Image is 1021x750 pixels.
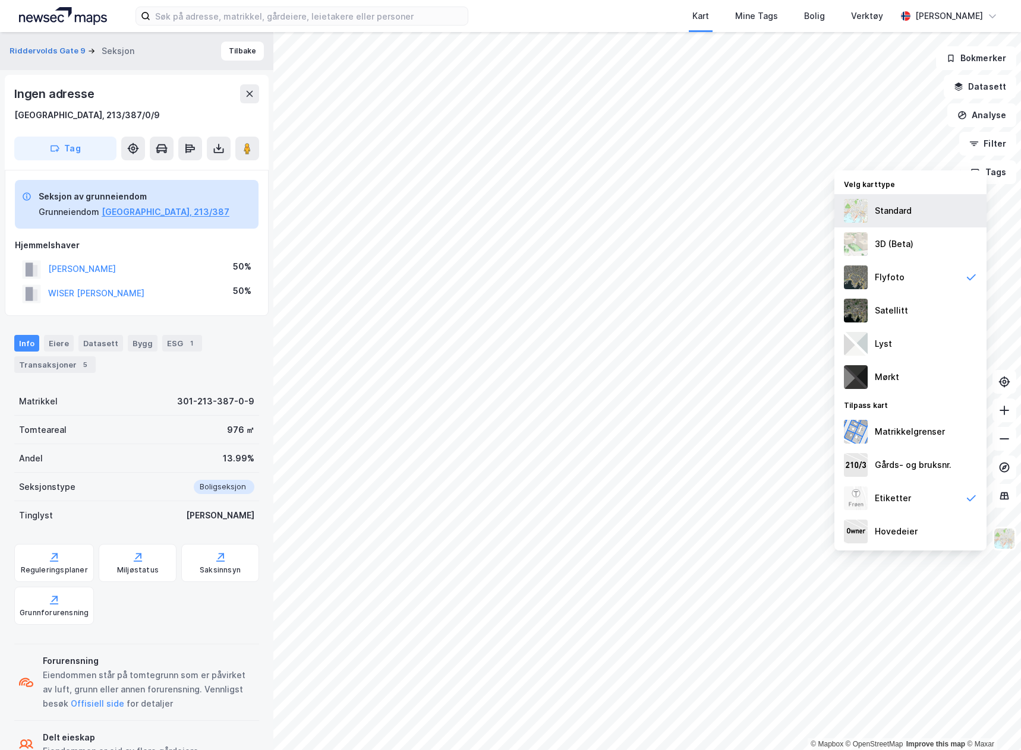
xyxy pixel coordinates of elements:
[875,270,905,284] div: Flyfoto
[39,205,99,219] div: Grunneiendom
[185,337,197,349] div: 1
[906,740,965,748] a: Improve this map
[875,237,913,251] div: 3D (Beta)
[79,359,91,371] div: 5
[233,284,251,298] div: 50%
[947,103,1016,127] button: Analyse
[19,7,107,25] img: logo.a4113a55bc3d86da70a041830d287a7e.svg
[844,199,868,223] img: Z
[20,608,89,618] div: Grunnforurensning
[19,394,58,409] div: Matrikkel
[102,44,134,58] div: Seksjon
[227,423,254,437] div: 976 ㎡
[43,668,254,711] div: Eiendommen står på tomtegrunn som er påvirket av luft, grunn eller annen forurensning. Vennligst ...
[844,520,868,543] img: majorOwner.b5e170eddb5c04bfeeff.jpeg
[19,423,67,437] div: Tomteareal
[150,7,468,25] input: Søk på adresse, matrikkel, gårdeiere, leietakere eller personer
[936,46,1016,70] button: Bokmerker
[186,508,254,523] div: [PERSON_NAME]
[15,238,259,252] div: Hjemmelshaver
[43,654,254,668] div: Forurensning
[811,740,843,748] a: Mapbox
[915,9,983,23] div: [PERSON_NAME]
[875,370,899,384] div: Mørkt
[844,453,868,477] img: cadastreKeys.547ab17ec502f5a4ef2b.jpeg
[804,9,825,23] div: Bolig
[875,491,911,505] div: Etiketter
[959,132,1016,156] button: Filter
[844,265,868,289] img: Z
[844,420,868,444] img: cadastreBorders.cfe08de4b5ddd52a10de.jpeg
[961,160,1016,184] button: Tags
[834,173,987,194] div: Velg karttype
[692,9,709,23] div: Kart
[875,337,892,351] div: Lyst
[78,335,123,352] div: Datasett
[177,394,254,409] div: 301-213-387-0-9
[962,693,1021,750] div: Kontrollprogram for chat
[834,394,987,415] div: Tilpass kart
[19,508,53,523] div: Tinglyst
[14,335,39,352] div: Info
[43,730,198,745] div: Delt eieskap
[844,365,868,389] img: nCdM7BzjoCAAAAAElFTkSuQmCC
[844,332,868,356] img: luj3wr1y2y3+OchiMxRmMxRlscgabnMEmZ7DJGWxyBpucwSZnsMkZbHIGm5zBJmewyRlscgabnMEmZ7DJGWxyBpucwSZnsMkZ...
[875,425,945,439] div: Matrikkelgrenser
[844,486,868,510] img: Z
[962,693,1021,750] iframe: Chat Widget
[875,458,951,472] div: Gårds- og bruksnr.
[223,451,254,466] div: 13.99%
[10,45,88,57] button: Riddervolds Gate 9
[102,205,229,219] button: [GEOGRAPHIC_DATA], 213/387
[875,303,908,318] div: Satellitt
[993,527,1016,550] img: Z
[39,189,229,204] div: Seksjon av grunneiendom
[44,335,74,352] div: Eiere
[128,335,157,352] div: Bygg
[14,356,96,373] div: Transaksjoner
[233,260,251,274] div: 50%
[14,84,96,103] div: Ingen adresse
[21,565,88,575] div: Reguleringsplaner
[200,565,241,575] div: Saksinnsyn
[944,75,1016,99] button: Datasett
[844,299,868,322] img: 9k=
[846,740,903,748] a: OpenStreetMap
[875,524,918,539] div: Hovedeier
[735,9,778,23] div: Mine Tags
[162,335,202,352] div: ESG
[221,42,264,61] button: Tilbake
[875,204,912,218] div: Standard
[14,137,116,160] button: Tag
[117,565,159,575] div: Miljøstatus
[19,451,43,466] div: Andel
[19,480,75,494] div: Seksjonstype
[844,232,868,256] img: Z
[14,108,160,122] div: [GEOGRAPHIC_DATA], 213/387/0/9
[851,9,883,23] div: Verktøy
